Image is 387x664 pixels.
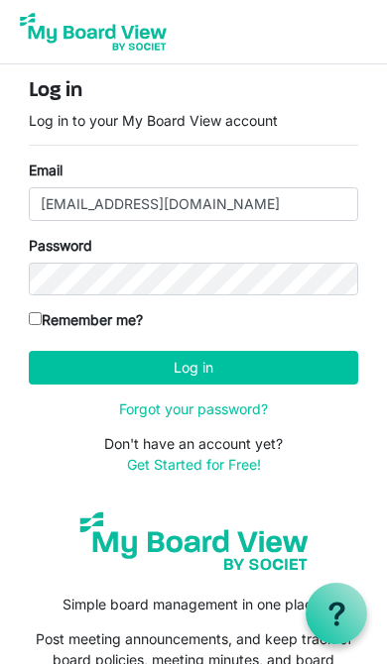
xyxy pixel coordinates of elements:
img: My Board View Logo [14,7,173,56]
button: Log in [29,351,358,385]
label: Remember me? [29,309,143,330]
a: Get Started for Free! [127,456,261,473]
p: Don't have an account yet? [29,433,358,475]
p: Log in to your My Board View account [29,110,358,131]
label: Password [29,235,92,256]
input: Remember me? [29,312,42,325]
p: Simple board management in one place. [29,594,358,614]
img: my-board-view-societ.svg [70,502,318,580]
h4: Log in [29,78,358,103]
label: Email [29,160,63,180]
a: Forgot your password? [119,400,268,417]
